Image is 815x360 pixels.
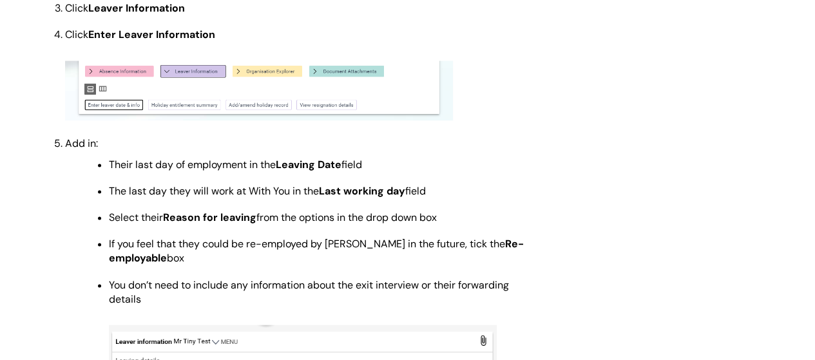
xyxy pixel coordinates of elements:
[109,237,524,265] span: If you feel that they could be re-employed by [PERSON_NAME] in the future, tick the box
[276,158,341,171] strong: Leaving Date
[88,28,215,41] strong: Enter Leaver Information
[109,211,437,224] span: Select their from the options in the drop down box
[319,184,405,198] strong: Last working day
[65,61,453,120] img: n4xpRyCZ3ot-Z3_O43R1rImTjnsdy8fRpA.png
[109,158,362,171] span: Their last day of employment in the field
[163,211,256,224] strong: Reason for leaving
[65,28,215,41] span: Click
[109,184,426,198] span: The last day they will work at With You in the field
[65,1,185,15] span: Click
[109,278,509,306] span: You don’t need to include any information about the exit interview or their forwarding details
[109,237,524,265] strong: Re-employable
[65,137,98,150] span: Add in:
[88,1,185,15] strong: Leaver Information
